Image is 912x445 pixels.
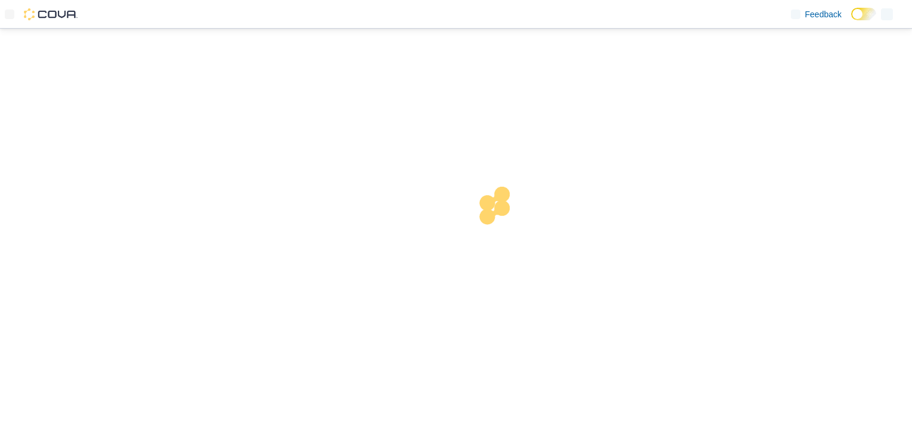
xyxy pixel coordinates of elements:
[786,2,846,26] a: Feedback
[24,8,78,20] img: Cova
[456,178,546,267] img: cova-loader
[805,8,842,20] span: Feedback
[851,8,876,20] input: Dark Mode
